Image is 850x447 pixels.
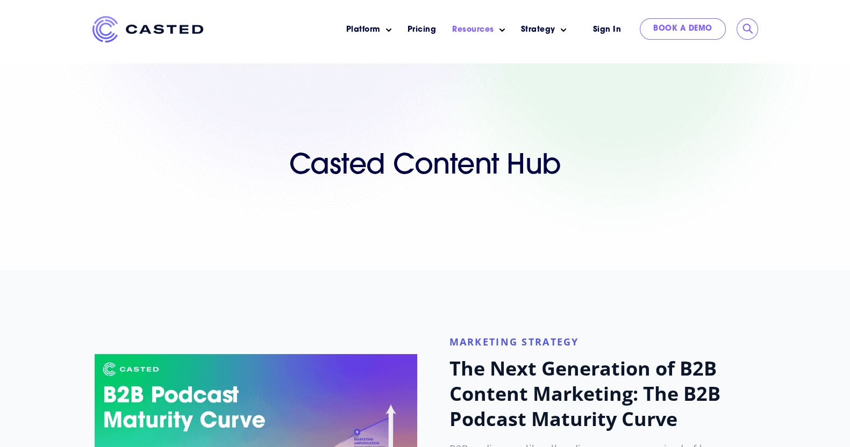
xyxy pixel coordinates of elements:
[408,24,437,35] a: Pricing
[521,24,555,35] a: Strategy
[742,24,753,34] input: Submit
[92,16,203,42] img: Casted_Logo_Horizontal_FullColor_PUR_BLUE
[95,149,756,184] h1: Casted Content Hub
[219,16,574,44] nav: Main menu
[580,18,635,41] a: Sign In
[640,18,726,40] a: Book a Demo
[449,336,579,349] a: marketing strategy
[449,356,756,431] h2: The Next Generation of B2B Content Marketing: The B2B Podcast Maturity Curve
[346,24,381,35] a: Platform
[452,24,494,35] a: Resources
